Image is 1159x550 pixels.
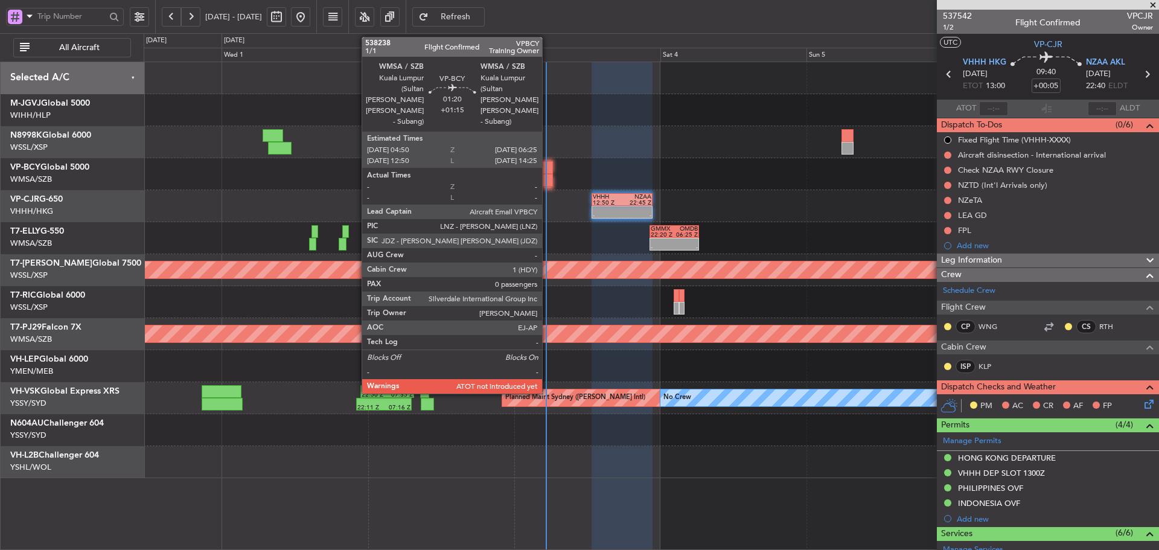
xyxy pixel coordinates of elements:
[940,37,961,48] button: UTC
[10,131,91,139] a: N8998KGlobal 6000
[674,232,698,238] div: 06:25 Z
[1076,320,1096,333] div: CS
[412,7,485,27] button: Refresh
[1086,68,1111,80] span: [DATE]
[10,302,48,313] a: WSSL/XSP
[10,270,48,281] a: WSSL/XSP
[10,462,51,473] a: YSHL/WOL
[979,321,1006,332] a: WNG
[957,514,1153,524] div: Add new
[943,435,1001,447] a: Manage Permits
[384,405,410,411] div: 07:16 Z
[387,392,412,398] div: 07:35 Z
[622,194,651,200] div: NZAA
[10,227,64,235] a: T7-ELLYG-550
[943,285,995,297] a: Schedule Crew
[941,380,1056,394] span: Dispatch Checks and Weather
[958,195,982,205] div: NZeTA
[75,48,222,62] div: Tue 30
[1103,400,1112,412] span: FP
[963,57,1006,69] span: VHHH HKG
[1086,80,1105,92] span: 22:40
[1127,10,1153,22] span: VPCJR
[941,301,986,315] span: Flight Crew
[941,418,969,432] span: Permits
[958,453,1056,463] div: HONG KONG DEPARTURE
[979,361,1006,372] a: KLP
[10,366,53,377] a: YMEN/MEB
[943,10,972,22] span: 537542
[10,387,120,395] a: VH-VSKGlobal Express XRS
[957,240,1153,251] div: Add new
[941,118,1002,132] span: Dispatch To-Dos
[1099,321,1126,332] a: RTH
[146,36,167,46] div: [DATE]
[674,226,698,232] div: OMDB
[958,135,1071,145] div: Fixed Flight Time (VHHH-XXXX)
[806,48,953,62] div: Sun 5
[222,48,368,62] div: Wed 1
[943,22,972,33] span: 1/2
[651,245,674,251] div: -
[431,13,481,21] span: Refresh
[1116,418,1133,431] span: (4/4)
[1086,57,1125,69] span: NZAA AKL
[10,99,41,107] span: M-JGVJ
[357,405,384,411] div: 22:11 Z
[10,110,51,121] a: WIHH/HLP
[10,355,88,363] a: VH-LEPGlobal 6000
[10,259,141,267] a: T7-[PERSON_NAME]Global 7500
[1015,16,1081,29] div: Flight Confirmed
[593,194,622,200] div: VHHH
[593,200,622,206] div: 12:50 Z
[651,226,674,232] div: GMMX
[941,268,962,282] span: Crew
[10,419,104,427] a: N604AUChallenger 604
[958,468,1045,478] div: VHHH DEP SLOT 1300Z
[10,387,40,395] span: VH-VSK
[10,206,53,217] a: VHHH/HKG
[1036,66,1056,78] span: 09:40
[10,142,48,153] a: WSSL/XSP
[958,210,987,220] div: LEA GD
[1012,400,1023,412] span: AC
[956,320,975,333] div: CP
[362,392,387,398] div: 22:50 Z
[1116,526,1133,539] span: (6/6)
[10,323,42,331] span: T7-PJ29
[10,131,42,139] span: N8998K
[362,386,387,392] div: NTAA
[941,527,972,541] span: Services
[505,389,645,407] div: Planned Maint Sydney ([PERSON_NAME] Intl)
[10,355,39,363] span: VH-LEP
[958,498,1020,508] div: INDONESIA OVF
[10,238,52,249] a: WMSA/SZB
[476,232,505,238] div: 22:45 Z
[622,200,651,206] div: 22:45 Z
[205,11,262,22] span: [DATE] - [DATE]
[476,226,505,232] div: GMMX
[455,245,485,251] div: 14:14 Z
[1034,38,1062,51] span: VP-CJR
[956,103,976,115] span: ATOT
[224,36,244,46] div: [DATE]
[10,174,52,185] a: WMSA/SZB
[10,430,46,441] a: YSSY/SYD
[10,227,40,235] span: T7-ELLY
[514,48,660,62] div: Fri 3
[13,38,131,57] button: All Aircraft
[1073,400,1083,412] span: AF
[958,180,1047,190] div: NZTD (Int'l Arrivals only)
[958,483,1023,493] div: PHILIPPINES OVF
[963,68,988,80] span: [DATE]
[651,232,674,238] div: 22:20 Z
[593,213,622,219] div: -
[1127,22,1153,33] span: Owner
[958,150,1106,160] div: Aircraft disinsection - International arrival
[1043,400,1053,412] span: CR
[958,165,1053,175] div: Check NZAA RWY Closure
[986,80,1005,92] span: 13:00
[10,451,99,459] a: VH-L2BChallenger 604
[958,225,971,235] div: FPL
[37,7,106,25] input: Trip Number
